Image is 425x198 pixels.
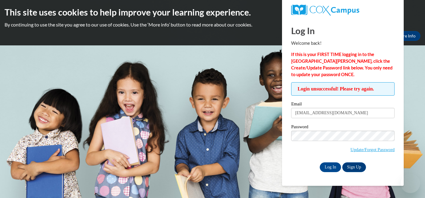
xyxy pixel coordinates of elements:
label: Email [291,102,395,108]
a: COX Campus [291,5,395,16]
a: Update/Forgot Password [350,147,395,152]
p: Welcome back! [291,40,395,47]
span: Login unsuccessful! Please try again. [291,82,395,96]
p: By continuing to use the site you agree to our use of cookies. Use the ‘More info’ button to read... [5,21,420,28]
strong: If this is your FIRST TIME logging in to the [GEOGRAPHIC_DATA][PERSON_NAME], click the Create/Upd... [291,52,392,77]
img: COX Campus [291,5,359,16]
h2: This site uses cookies to help improve your learning experience. [5,6,420,18]
a: More Info [392,31,420,41]
iframe: Button to launch messaging window [401,174,420,193]
h1: Log In [291,24,395,37]
input: Log In [320,162,341,172]
label: Password [291,125,395,131]
a: Sign Up [342,162,366,172]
